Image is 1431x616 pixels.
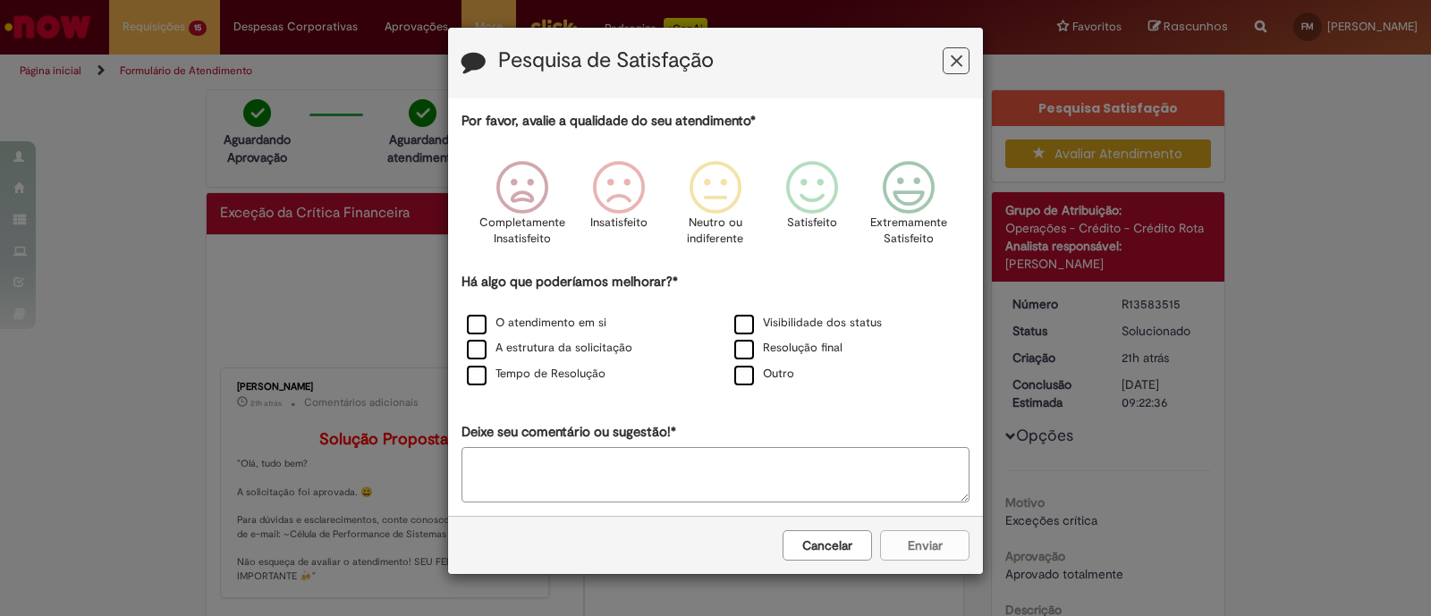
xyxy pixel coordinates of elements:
[870,215,947,248] p: Extremamente Satisfeito
[461,112,756,131] label: Por favor, avalie a qualidade do seu atendimento*
[573,148,665,270] div: Insatisfeito
[467,366,605,383] label: Tempo de Resolução
[766,148,858,270] div: Satisfeito
[461,273,970,388] div: Há algo que poderíamos melhorar?*
[863,148,954,270] div: Extremamente Satisfeito
[479,215,565,248] p: Completamente Insatisfeito
[461,423,676,442] label: Deixe seu comentário ou sugestão!*
[783,530,872,561] button: Cancelar
[467,315,606,332] label: O atendimento em si
[734,340,843,357] label: Resolução final
[683,215,748,248] p: Neutro ou indiferente
[734,315,882,332] label: Visibilidade dos status
[670,148,761,270] div: Neutro ou indiferente
[734,366,794,383] label: Outro
[467,340,632,357] label: A estrutura da solicitação
[590,215,648,232] p: Insatisfeito
[498,49,714,72] label: Pesquisa de Satisfação
[476,148,567,270] div: Completamente Insatisfeito
[787,215,837,232] p: Satisfeito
